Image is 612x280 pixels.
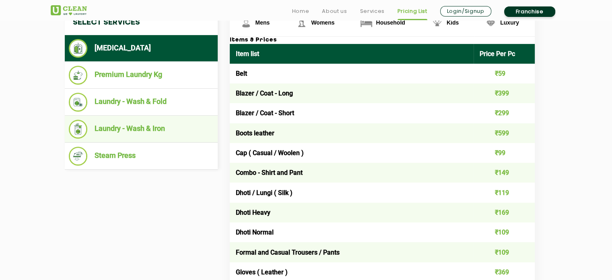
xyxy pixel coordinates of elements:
[474,64,535,83] td: ₹59
[359,16,373,30] img: Household
[69,120,214,139] li: Laundry - Wash & Iron
[239,16,253,30] img: Mens
[322,6,347,16] a: About us
[230,83,474,103] td: Blazer / Coat - Long
[292,6,309,16] a: Home
[69,93,88,112] img: Laundry - Wash & Fold
[230,242,474,262] td: Formal and Casual Trousers / Pants
[51,5,87,15] img: UClean Laundry and Dry Cleaning
[230,163,474,183] td: Combo - Shirt and Pant
[360,6,384,16] a: Services
[295,16,309,30] img: Womens
[230,203,474,222] td: Dhoti Heavy
[69,93,214,112] li: Laundry - Wash & Fold
[256,19,270,26] span: Mens
[440,6,491,17] a: Login/Signup
[398,6,427,16] a: Pricing List
[474,242,535,262] td: ₹109
[474,222,535,242] td: ₹109
[376,19,405,26] span: Household
[430,16,444,30] img: Kids
[69,147,214,166] li: Steam Press
[484,16,498,30] img: Luxury
[69,147,88,166] img: Steam Press
[69,120,88,139] img: Laundry - Wash & Iron
[69,39,88,58] img: Dry Cleaning
[504,6,555,17] a: Franchise
[230,103,474,123] td: Blazer / Coat - Short
[474,123,535,143] td: ₹599
[500,19,519,26] span: Luxury
[65,10,218,35] h4: Select Services
[474,44,535,64] th: Price Per Pc
[230,123,474,143] td: Boots leather
[474,103,535,123] td: ₹299
[474,163,535,183] td: ₹149
[474,183,535,202] td: ₹119
[447,19,459,26] span: Kids
[69,66,88,85] img: Premium Laundry Kg
[69,39,214,58] li: [MEDICAL_DATA]
[230,44,474,64] th: Item list
[230,143,474,163] td: Cap ( Casual / Woolen )
[474,203,535,222] td: ₹169
[474,83,535,103] td: ₹399
[230,64,474,83] td: Belt
[474,143,535,163] td: ₹99
[230,37,535,44] h3: Items & Prices
[69,66,214,85] li: Premium Laundry Kg
[230,222,474,242] td: Dhoti Normal
[311,19,334,26] span: Womens
[230,183,474,202] td: Dhoti / Lungi ( Silk )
